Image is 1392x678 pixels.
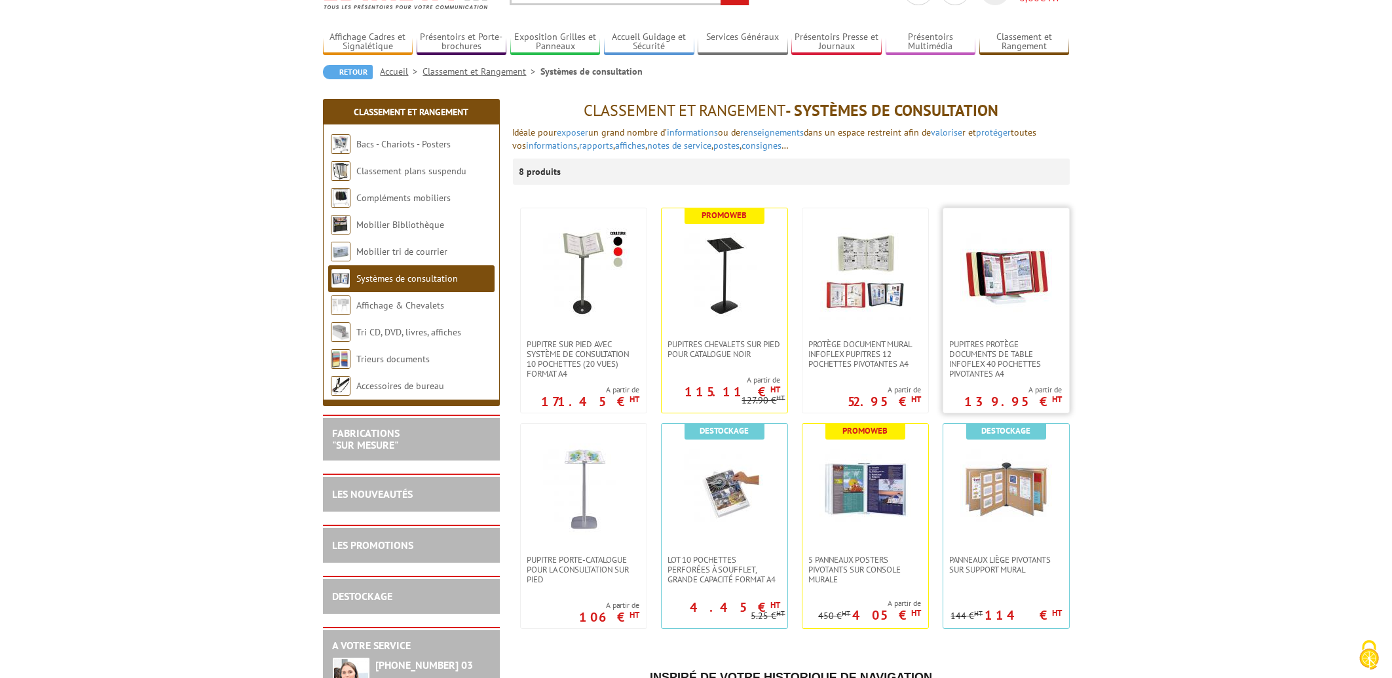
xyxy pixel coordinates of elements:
a: DESTOCKAGE [333,590,393,603]
img: Trieurs documents [331,349,350,369]
img: Mobilier tri de courrier [331,242,350,261]
span: Pupitres protège documents de table Infoflex 40 pochettes pivotantes A4 [950,339,1063,379]
span: 5 panneaux posters pivotants sur console murale [809,555,922,584]
a: Mobilier Bibliothèque [357,219,445,231]
li: Systèmes de consultation [541,65,643,78]
a: Systèmes de consultation [357,273,459,284]
img: PUPITRES CHEVALETS SUR PIED POUR CATALOGUE NOIR [679,228,770,320]
a: Compléments mobiliers [357,192,451,204]
sup: HT [975,609,983,618]
h1: - Systèmes de consultation [513,102,1070,119]
a: Présentoirs Multimédia [886,31,976,53]
a: notes de service [648,140,712,151]
span: Idéale pour [513,126,557,138]
p: 171.45 € [542,398,640,405]
a: Lot 10 Pochettes perforées à soufflet, grande capacité format A4 [662,555,787,584]
a: Protège document mural Infoflex pupitres 12 pochettes pivotantes A4 [802,339,928,369]
span: A partir de [819,598,922,609]
img: 5 panneaux posters pivotants sur console murale [819,443,911,535]
span: A partir de [542,385,640,395]
a: Mobilier tri de courrier [357,246,448,257]
sup: HT [1053,394,1063,405]
p: 405 € [853,611,922,619]
a: Services Généraux [698,31,788,53]
a: valorise [931,126,963,138]
a: Pupitre sur pied avec système de consultation 10 pochettes (20 vues) format A4 [521,339,647,379]
a: Classement plans suspendu [357,165,467,177]
a: protéger [977,126,1011,138]
a: Pupitres protège documents de table Infoflex 40 pochettes pivotantes A4 [943,339,1069,379]
b: Destockage [700,425,749,436]
span: A partir de [848,385,922,395]
b: Promoweb [842,425,888,436]
p: 139.95 € [965,398,1063,405]
p: 4.45 € [690,603,781,611]
span: A partir de [965,385,1063,395]
img: Pupitre sur pied avec système de consultation 10 pochettes (20 vues) format A4 [538,228,630,320]
sup: HT [771,384,781,395]
a: 5 panneaux posters pivotants sur console murale [802,555,928,584]
a: Accueil Guidage et Sécurité [604,31,694,53]
img: Cookies (modal window) [1353,639,1385,671]
span: PUPITRES CHEVALETS SUR PIED POUR CATALOGUE NOIR [668,339,781,359]
a: LES NOUVEAUTÉS [333,487,413,500]
a: Pupitre porte-catalogue pour la consultation sur pied [521,555,647,584]
span: un grand nombre d’ ou de dans un espace restreint afin de r et toutes vos , , , , , … [513,126,1037,151]
img: Affichage & Chevalets [331,295,350,315]
span: Classement et Rangement [584,100,785,121]
a: Trieurs documents [357,353,430,365]
p: 114 € [985,611,1063,619]
a: FABRICATIONS"Sur Mesure" [333,426,400,451]
img: Accessoires de bureau [331,376,350,396]
sup: HT [630,609,640,620]
sup: HT [777,609,785,618]
img: Bacs - Chariots - Posters [331,134,350,154]
span: A partir de [662,375,781,385]
a: Panneaux liège pivotants sur support mural [943,555,1069,574]
a: Bacs - Chariots - Posters [357,138,451,150]
img: Pupitres protège documents de table Infoflex 40 pochettes pivotantes A4 [960,228,1052,320]
p: 127.90 € [742,396,785,405]
p: 8 produits [519,159,569,185]
a: Retour [323,65,373,79]
a: renseignements [741,126,804,138]
span: Pupitre porte-catalogue pour la consultation sur pied [527,555,640,584]
sup: HT [912,394,922,405]
a: Classement et Rangement [979,31,1070,53]
sup: HT [1053,607,1063,618]
a: informations [527,140,578,151]
a: Tri CD, DVD, livres, affiches [357,326,462,338]
span: Panneaux liège pivotants sur support mural [950,555,1063,574]
a: Classement et Rangement [423,66,541,77]
p: 144 € [951,611,983,621]
img: Pupitre porte-catalogue pour la consultation sur pied [538,443,630,535]
a: Accessoires de bureau [357,380,445,392]
img: Tri CD, DVD, livres, affiches [331,322,350,342]
p: 106 € [580,613,640,621]
a: informations [668,126,719,138]
sup: HT [777,393,785,402]
h2: A votre service [333,640,490,652]
img: Classement plans suspendu [331,161,350,181]
sup: HT [630,394,640,405]
img: Protège document mural Infoflex pupitres 12 pochettes pivotantes A4 [820,228,911,320]
b: Destockage [981,425,1030,436]
sup: HT [771,599,781,611]
a: postes [714,140,740,151]
sup: HT [842,609,851,618]
p: 115.11 € [685,388,781,396]
a: LES PROMOTIONS [333,538,414,552]
img: Compléments mobiliers [331,188,350,208]
a: Affichage Cadres et Signalétique [323,31,413,53]
img: Mobilier Bibliothèque [331,215,350,235]
a: Exposition Grilles et Panneaux [510,31,601,53]
a: Accueil [381,66,423,77]
a: PUPITRES CHEVALETS SUR PIED POUR CATALOGUE NOIR [662,339,787,359]
a: Affichage & Chevalets [357,299,445,311]
strong: [PHONE_NUMBER] 03 [376,658,474,671]
button: Cookies (modal window) [1346,633,1392,678]
img: Lot 10 Pochettes perforées à soufflet, grande capacité format A4 [679,443,770,535]
img: Panneaux liège pivotants sur support mural [960,443,1052,535]
b: Promoweb [702,210,747,221]
p: 5.25 € [751,611,785,621]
